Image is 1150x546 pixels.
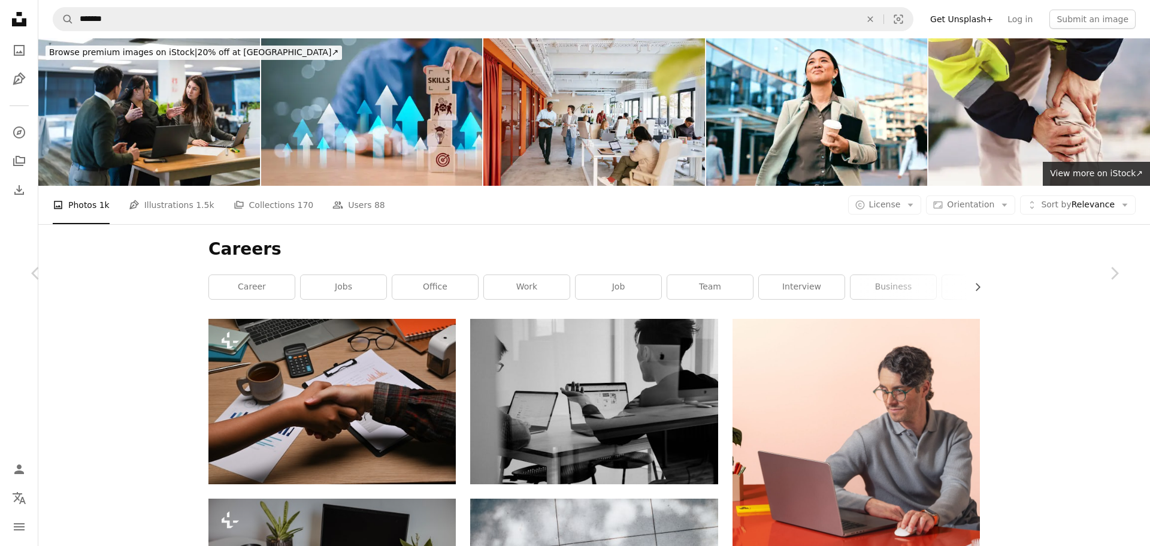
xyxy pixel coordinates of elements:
form: Find visuals sitewide [53,7,913,31]
button: scroll list to the right [967,275,980,299]
a: job [576,275,661,299]
img: Confident Businesswoman Walking with Coffee Outside Modern Office Building [706,38,928,186]
span: Browse premium images on iStock | [49,47,197,57]
span: Sort by [1041,200,1071,209]
a: work [484,275,570,299]
button: Sort byRelevance [1020,195,1136,215]
span: View more on iStock ↗ [1050,168,1143,178]
a: office [392,275,478,299]
a: man using MacBook [470,396,718,407]
button: Menu [7,515,31,539]
a: team [667,275,753,299]
a: interview [759,275,845,299]
span: 20% off at [GEOGRAPHIC_DATA] ↗ [49,47,338,57]
a: Get Unsplash+ [923,10,1000,29]
img: Person, architect and hands with knee pain for injury, construction accident or emergency in city... [928,38,1150,186]
a: Illustrations 1.5k [129,186,214,224]
button: Submit an image [1049,10,1136,29]
a: Cropped shot business people shaking hands after finishing contract signing in office. [208,396,456,407]
span: 1.5k [196,198,214,212]
a: Collections [7,149,31,173]
img: Modern Collaborative Office Space with Diverse Professionals Working in a Co-Working Environment [483,38,705,186]
a: Browse premium images on iStock|20% off at [GEOGRAPHIC_DATA]↗ [38,38,349,67]
a: View more on iStock↗ [1043,162,1150,186]
a: Collections 170 [234,186,314,224]
h1: Careers [208,239,980,260]
span: Orientation [947,200,994,209]
img: Cropped shot business people shaking hands after finishing contract signing in office. [208,319,456,484]
a: Next [1078,216,1150,331]
span: Relevance [1041,199,1115,211]
button: License [848,195,922,215]
a: Explore [7,120,31,144]
img: Partnership and collaboration in office, group discussion for feedback. [38,38,260,186]
button: Orientation [926,195,1015,215]
a: Download History [7,178,31,202]
span: 88 [374,198,385,212]
a: business [851,275,936,299]
a: career [209,275,295,299]
a: Log in / Sign up [7,457,31,481]
button: Clear [857,8,883,31]
img: Skill competency development concept. Up new ability skill training for technology evolution. Lea... [261,38,483,186]
a: Log in [1000,10,1040,29]
a: hiring [942,275,1028,299]
a: Photos [7,38,31,62]
span: 170 [298,198,314,212]
button: Search Unsplash [53,8,74,31]
span: License [869,200,901,209]
button: Visual search [884,8,913,31]
img: man using MacBook [470,319,718,484]
button: Language [7,486,31,510]
a: Illustrations [7,67,31,91]
a: Users 88 [332,186,385,224]
a: jobs [301,275,386,299]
